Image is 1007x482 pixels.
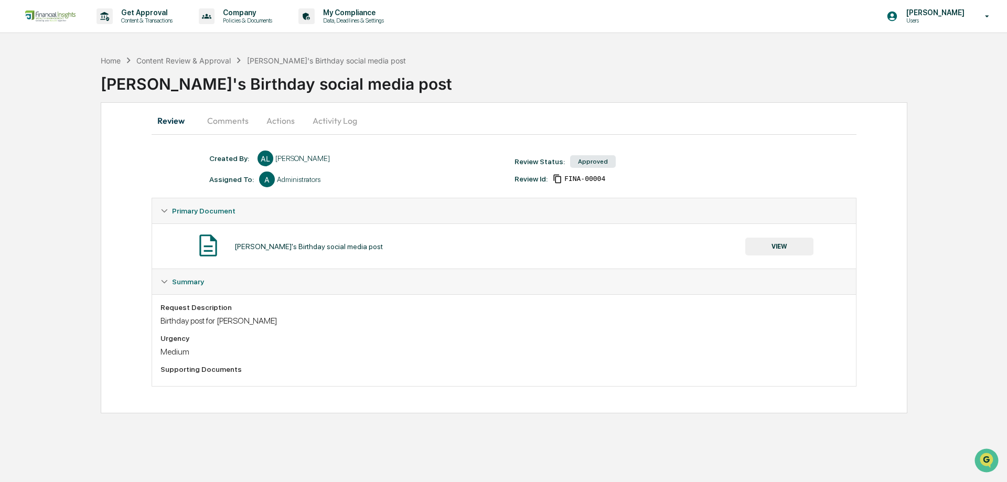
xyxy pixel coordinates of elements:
p: Company [215,8,277,17]
div: 🖐️ [10,133,19,142]
div: A [259,172,275,187]
p: Data, Deadlines & Settings [315,17,389,24]
div: [PERSON_NAME]'s Birthday social media post [247,56,406,65]
div: [PERSON_NAME]'s Birthday social media post [234,242,383,251]
button: Review [152,108,199,133]
p: Get Approval [113,8,178,17]
img: 1746055101610-c473b297-6a78-478c-a979-82029cc54cd1 [10,80,29,99]
div: Supporting Documents [160,365,848,373]
a: 🗄️Attestations [72,128,134,147]
button: Start new chat [178,83,191,96]
p: How can we help? [10,22,191,39]
div: 🔎 [10,153,19,162]
button: Actions [257,108,304,133]
span: Primary Document [172,207,235,215]
div: [PERSON_NAME]'s Birthday social media post [101,66,1007,93]
p: My Compliance [315,8,389,17]
span: Preclearance [21,132,68,143]
img: logo [25,10,76,22]
p: Content & Transactions [113,17,178,24]
div: Review Id: [515,175,548,183]
div: We're available if you need us! [36,91,133,99]
button: Comments [199,108,257,133]
a: 🖐️Preclearance [6,128,72,147]
p: [PERSON_NAME] [898,8,970,17]
div: Content Review & Approval [136,56,231,65]
span: Data Lookup [21,152,66,163]
div: Start new chat [36,80,172,91]
div: Created By: ‎ ‎ [209,154,252,163]
div: Request Description [160,303,848,312]
a: 🔎Data Lookup [6,148,70,167]
button: VIEW [745,238,813,255]
div: Approved [570,155,616,168]
img: Document Icon [195,232,221,259]
div: Administrators [277,175,320,184]
iframe: Open customer support [973,447,1002,476]
div: Primary Document [152,223,856,269]
div: Primary Document [152,198,856,223]
div: Summary [152,294,856,386]
span: 61264922-2eab-4835-8152-8f6ec2abb959 [564,175,605,183]
div: Home [101,56,121,65]
button: Activity Log [304,108,366,133]
div: 🗄️ [76,133,84,142]
a: Powered byPylon [74,177,127,186]
div: Urgency [160,334,848,342]
span: Summary [172,277,204,286]
p: Users [898,17,970,24]
div: Medium [160,347,848,357]
div: Birthday post for [PERSON_NAME] [160,316,848,326]
div: [PERSON_NAME] [275,154,330,163]
div: Assigned To: [209,175,254,184]
span: Attestations [87,132,130,143]
div: Review Status: [515,157,565,166]
div: secondary tabs example [152,108,856,133]
div: AL [258,151,273,166]
p: Policies & Documents [215,17,277,24]
div: Summary [152,269,856,294]
span: Pylon [104,178,127,186]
